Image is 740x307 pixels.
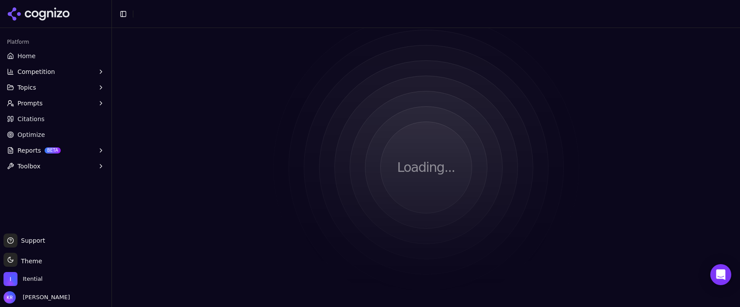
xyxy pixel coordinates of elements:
span: Prompts [17,99,43,108]
span: Citations [17,115,45,123]
img: Itential [3,272,17,286]
button: Competition [3,65,108,79]
div: Open Intercom Messenger [710,264,731,285]
span: Toolbox [17,162,41,171]
a: Optimize [3,128,108,142]
span: BETA [45,147,61,153]
span: Topics [17,83,36,92]
span: Itential [23,275,42,283]
a: Home [3,49,108,63]
img: Kristen Rachels [3,291,16,304]
span: Support [17,236,45,245]
span: Home [17,52,35,60]
button: ReportsBETA [3,143,108,157]
span: Optimize [17,130,45,139]
span: Reports [17,146,41,155]
button: Open organization switcher [3,272,42,286]
button: Prompts [3,96,108,110]
p: Loading... [397,160,455,175]
button: Topics [3,80,108,94]
button: Open user button [3,291,70,304]
span: Competition [17,67,55,76]
a: Citations [3,112,108,126]
button: Toolbox [3,159,108,173]
span: [PERSON_NAME] [19,293,70,301]
span: Theme [17,258,42,265]
div: Platform [3,35,108,49]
